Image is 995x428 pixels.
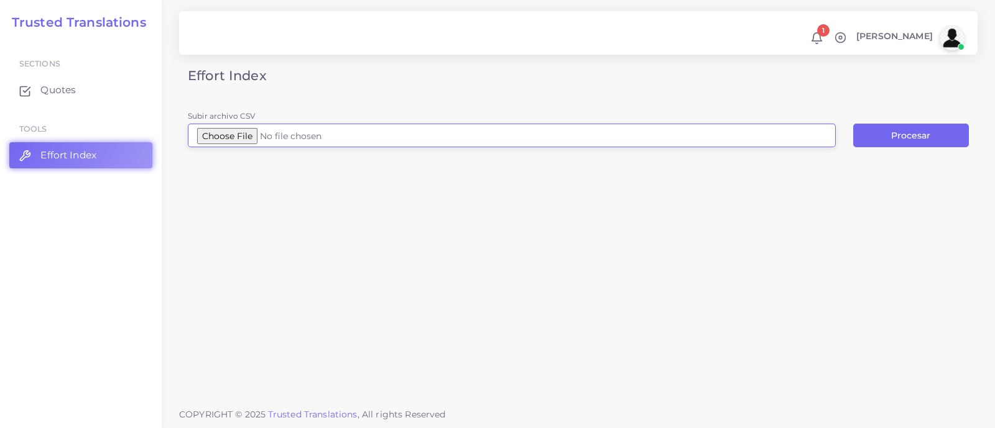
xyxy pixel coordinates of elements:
a: Trusted Translations [3,15,146,30]
a: Trusted Translations [268,409,358,420]
h3: Effort Index [188,68,969,83]
a: Effort Index [9,142,152,168]
span: Tools [19,124,47,134]
label: Subir archivo CSV [188,111,255,121]
button: Procesar [853,124,969,147]
span: [PERSON_NAME] [856,32,933,40]
span: COPYRIGHT © 2025 [179,408,446,421]
img: avatar [940,25,965,50]
span: Sections [19,59,60,68]
span: , All rights Reserved [358,408,446,421]
a: [PERSON_NAME]avatar [850,25,969,50]
span: Quotes [40,83,76,97]
a: 1 [806,31,828,45]
span: Effort Index [40,148,96,162]
a: Quotes [9,77,152,103]
span: 1 [817,24,830,37]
